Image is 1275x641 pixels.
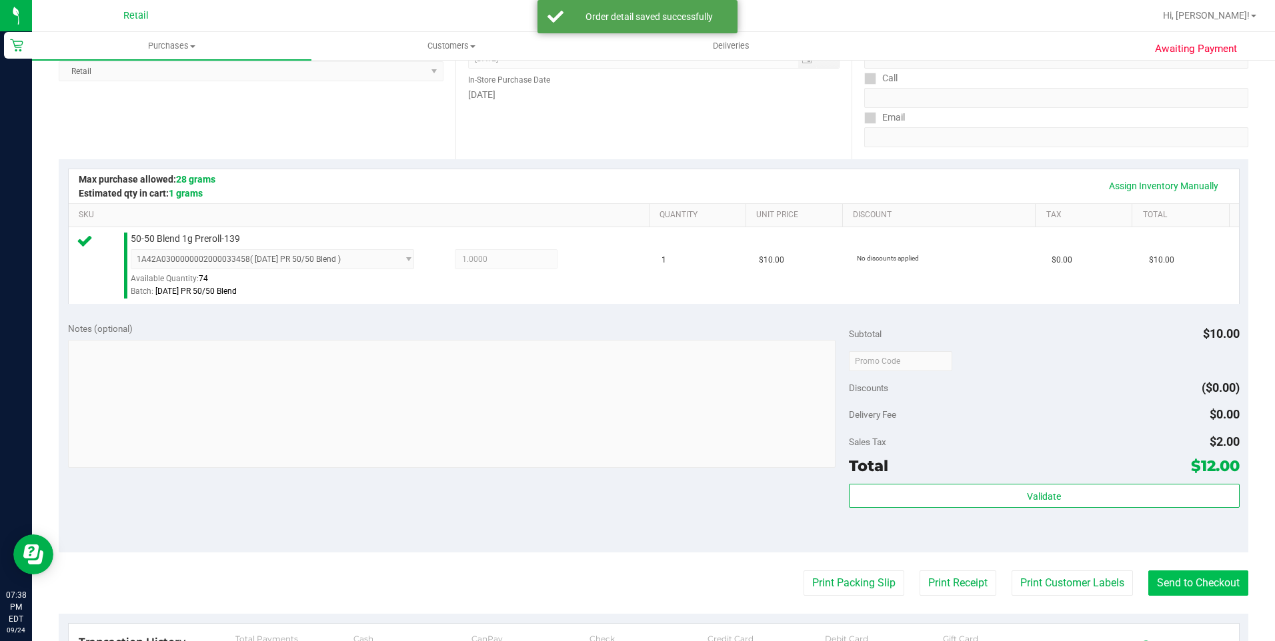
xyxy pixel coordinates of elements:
input: Promo Code [849,351,952,371]
span: Estimated qty in cart: [79,188,203,199]
span: $12.00 [1191,456,1240,475]
a: Assign Inventory Manually [1100,175,1227,197]
span: Total [849,456,888,475]
span: $10.00 [759,254,784,267]
span: $2.00 [1210,434,1240,448]
span: Max purchase allowed: [79,174,215,185]
span: $0.00 [1210,407,1240,421]
label: Call [864,69,898,88]
button: Send to Checkout [1148,570,1248,596]
span: Validate [1027,491,1061,502]
inline-svg: Retail [10,39,23,52]
a: Purchases [32,32,311,60]
div: Available Quantity: [131,269,429,295]
span: $10.00 [1203,326,1240,340]
p: 07:38 PM EDT [6,589,26,625]
a: Unit Price [756,210,837,221]
span: Retail [123,10,149,21]
span: Delivery Fee [849,409,896,420]
label: In-Store Purchase Date [468,74,550,86]
a: Tax [1046,210,1127,221]
input: Format: (999) 999-9999 [864,88,1248,108]
a: SKU [79,210,644,221]
a: Discount [853,210,1030,221]
iframe: Resource center [13,534,53,574]
a: Customers [311,32,591,60]
span: Batch: [131,287,153,296]
span: $10.00 [1149,254,1174,267]
span: ($0.00) [1202,380,1240,394]
span: No discounts applied [857,255,919,262]
span: Deliveries [695,40,768,52]
span: 1 grams [169,188,203,199]
button: Print Customer Labels [1012,570,1133,596]
button: Print Receipt [920,570,996,596]
div: Order detail saved successfully [571,10,728,23]
span: 28 grams [176,174,215,185]
a: Quantity [660,210,740,221]
button: Validate [849,484,1240,508]
label: Email [864,108,905,127]
span: [DATE] PR 50/50 Blend [155,287,237,296]
span: $0.00 [1052,254,1072,267]
span: Hi, [PERSON_NAME]! [1163,10,1250,21]
a: Total [1143,210,1224,221]
span: Awaiting Payment [1155,41,1237,57]
span: Sales Tax [849,436,886,447]
span: Customers [312,40,590,52]
span: Notes (optional) [68,323,133,334]
a: Deliveries [591,32,871,60]
span: 1 [662,254,666,267]
button: Print Packing Slip [804,570,904,596]
span: Discounts [849,376,888,400]
span: Purchases [32,40,311,52]
span: 50-50 Blend 1g Preroll-139 [131,233,240,245]
span: Subtotal [849,328,882,339]
span: 74 [199,274,208,283]
div: [DATE] [468,88,840,102]
p: 09/24 [6,625,26,635]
